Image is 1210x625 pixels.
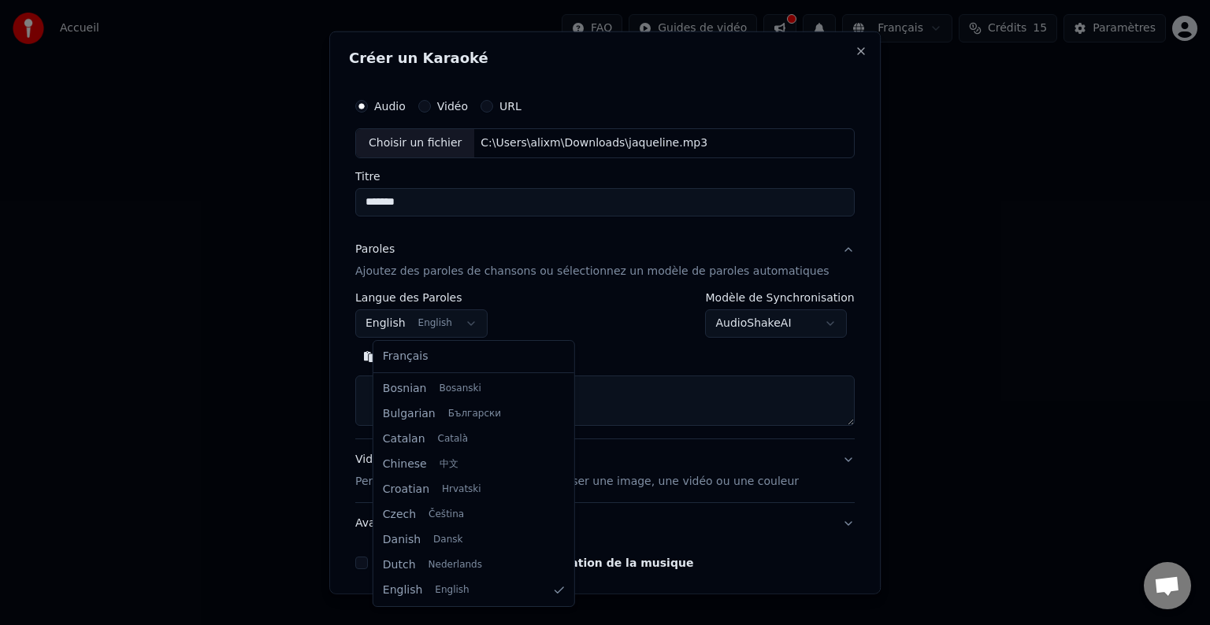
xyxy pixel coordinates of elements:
[442,483,481,496] span: Hrvatski
[433,534,462,546] span: Dansk
[448,408,501,420] span: Български
[383,381,427,397] span: Bosnian
[440,458,458,471] span: 中文
[383,557,416,573] span: Dutch
[383,457,427,472] span: Chinese
[383,406,436,422] span: Bulgarian
[383,482,429,497] span: Croatian
[429,509,464,521] span: Čeština
[438,433,468,446] span: Català
[435,584,469,597] span: English
[383,431,425,447] span: Catalan
[383,582,423,598] span: English
[383,532,421,548] span: Danish
[383,507,416,523] span: Czech
[383,349,429,364] span: Français
[429,559,482,571] span: Nederlands
[439,383,481,395] span: Bosanski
